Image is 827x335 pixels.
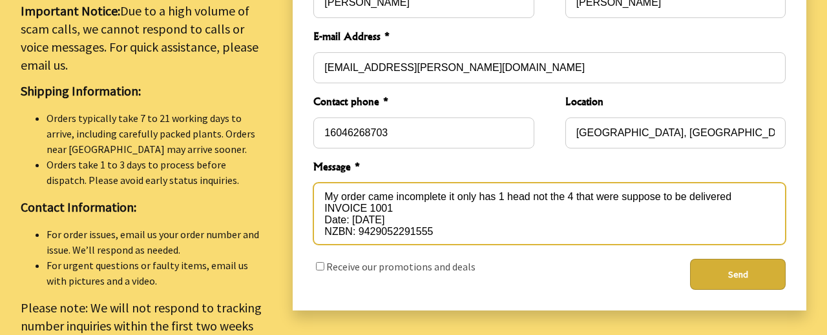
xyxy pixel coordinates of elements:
li: For urgent questions or faulty items, email us with pictures and a video. [47,258,262,289]
input: Location [565,117,786,148]
strong: Shipping Information: [21,83,141,99]
button: Send [690,259,786,290]
span: Contact phone * [313,94,534,112]
label: Receive our promotions and deals [326,260,476,273]
li: Orders typically take 7 to 21 working days to arrive, including carefully packed plants. Orders n... [47,110,262,157]
li: For order issues, email us your order number and issue. We’ll respond as needed. [47,227,262,258]
span: Location [565,94,786,112]
span: Message * [313,159,786,178]
textarea: Message * [313,183,786,245]
strong: Contact Information: [21,199,136,215]
input: Contact phone * [313,117,534,148]
li: Orders take 1 to 3 days to process before dispatch. Please avoid early status inquiries. [47,157,262,188]
strong: Important Notice: [21,3,120,19]
span: E-mail Address * [313,28,786,47]
input: E-mail Address * [313,52,786,83]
